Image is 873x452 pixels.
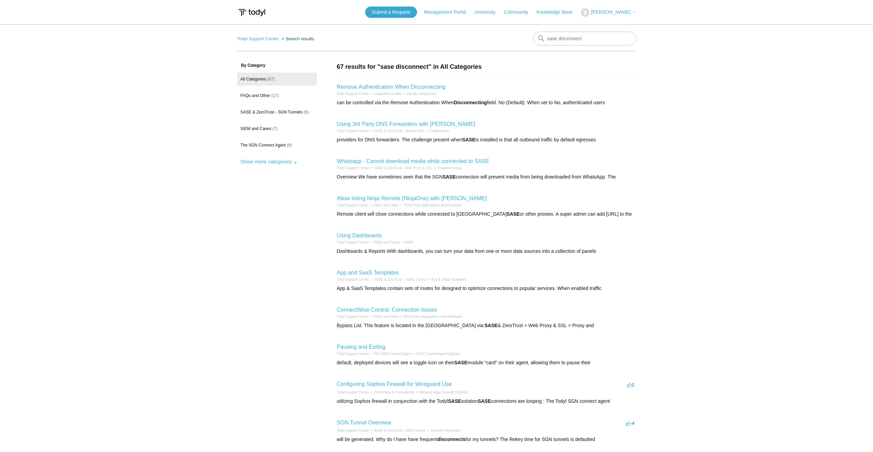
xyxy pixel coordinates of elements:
[415,390,468,395] li: Network Edge Firewall Conflicts
[399,203,462,208] li: Third Party Applications and Hardware
[337,307,437,313] a: ConnectWise Control: Connection Issues
[237,36,280,41] li: Todyl Support Center
[337,315,369,319] a: Todyl Support Center
[424,128,449,133] li: Configuration
[431,278,467,281] a: App & SaaS Templates
[237,6,266,19] img: Todyl Support Center Help Center home page
[280,36,314,41] li: Search results
[437,437,466,442] em: disconnects
[287,143,292,148] span: (6)
[337,436,636,443] div: will be generated. Why do I have have frequent for my tunnels? The Rekey time for SGN tunnels is ...
[337,314,369,319] li: Todyl Support Center
[267,77,275,82] span: (67)
[337,121,476,127] a: Using 3rd Party DNS Forwarders with [PERSON_NAME]
[304,110,309,115] span: (9)
[454,360,467,365] em: SASE
[626,421,635,426] span: -4
[241,77,266,82] span: All Categories
[337,390,369,394] a: Todyl Support Center
[448,398,461,404] em: SASE
[485,323,498,328] em: SASE
[419,390,468,394] a: Network Edge Firewall Conflicts
[337,429,369,432] a: Todyl Support Center
[402,91,437,96] li: Identity Integrations
[627,382,634,387] span: 2
[237,155,301,168] button: Show more categories
[374,315,398,319] a: FAQs and Other
[337,381,452,387] a: Configuring Sophos Firewall for Wireguard Use
[426,428,461,433] li: General Information
[374,240,400,244] a: SIEM and Cases
[337,203,369,208] li: Todyl Support Center
[337,211,636,218] div: Remote client will close connections while connected to [GEOGRAPHIC_DATA] or other proxies. A sup...
[337,128,369,133] li: Todyl Support Center
[374,92,402,96] a: Integration Guides
[337,277,369,282] li: Todyl Support Center
[337,136,636,143] div: providers for DNS forwarders. The challenge present when is installed is that all outbound traffi...
[403,203,462,207] a: Third Party Applications and Hardware
[369,91,402,96] li: Integration Guides
[241,110,302,115] span: SASE & ZeroTrust - SGN Tunnels
[337,351,369,356] li: Todyl Support Center
[337,322,636,329] div: Bypass List. This feature is located in the [GEOGRAPHIC_DATA] via: & ZeroTrust > Web Proxy & SSL ...
[337,240,369,244] a: Todyl Support Center
[237,89,317,102] a: FAQs and Other (17)
[237,106,317,119] a: SASE & ZeroTrust - SGN Tunnels (9)
[337,398,636,405] div: utilizing Sophos firewall in conjunction with the Todyl solution connections are looping : The To...
[430,429,460,432] a: General Information
[337,91,369,96] li: Todyl Support Center
[337,62,636,72] h1: 67 results for "sase disconnect" in All Categories
[337,173,636,181] div: Overview We have sometimes seen that the SGN connection will prevent media from being downloaded ...
[369,240,400,245] li: SIEM and Cases
[474,9,502,16] a: University
[533,32,636,45] input: Search
[337,344,385,350] a: Pausing and Exiting
[337,352,369,356] a: Todyl Support Center
[374,429,425,432] a: SASE & ZeroTrust - SGN Tunnels
[536,9,579,16] a: Knowledge Base
[365,7,417,18] a: Submit a Request
[337,390,369,395] li: Todyl Support Center
[478,398,491,404] em: SASE
[237,73,317,86] a: All Categories (67)
[272,93,279,98] span: (17)
[337,92,369,96] a: Todyl Support Center
[591,9,630,15] span: [PERSON_NAME]
[337,166,369,170] a: Todyl Support Center
[443,174,456,180] em: SASE
[400,240,413,245] li: SIEM
[337,248,636,255] div: Dashboards & Reports With dashboards, you can turn your data from one or more data sources into a...
[241,143,286,148] span: The SGN Connect Agent
[337,233,382,238] a: Using Dashboards
[507,211,520,217] em: SASE
[433,165,462,171] li: Troubleshooting
[424,9,473,16] a: Management Portal
[237,62,317,68] h3: By Category
[337,359,636,366] div: default, deployed devices will see a toggle icon on their module “card” on their agent, allowing ...
[337,428,369,433] li: Todyl Support Center
[337,195,487,201] a: Allow listing Ninja Remote (NinjaOne) with [PERSON_NAME]
[462,137,475,142] em: SASE
[273,126,278,131] span: (7)
[399,314,462,319] li: Third Party Applications and Hardware
[429,129,449,133] a: Configuration
[337,129,369,133] a: Todyl Support Center
[374,203,398,207] a: FAQs and Other
[404,240,413,244] a: SIEM
[581,8,636,17] button: [PERSON_NAME]
[369,351,412,356] li: The SGN Connect Agent
[337,165,369,171] li: Todyl Support Center
[237,36,279,41] a: Todyl Support Center
[403,315,462,319] a: Third Party Applications and Hardware
[241,126,272,131] span: SIEM and Cases
[337,420,391,426] a: SGN Tunnel Overview
[369,277,426,282] li: SASE & ZeroTrust - Traffic Control
[337,285,636,292] div: App & SaaS Templates contain sets of routes for designed to optimize connections to popular servi...
[337,240,369,245] li: Todyl Support Center
[374,129,424,133] a: SASE & ZeroTrust - Secure DNS
[337,99,636,106] div: can be controlled via the Remove Authentication When field. No (Default): When set to No, authent...
[337,158,489,164] a: Whatsapp - Cannot download media while connected to SASE
[374,278,426,281] a: SASE & ZeroTrust - Traffic Control
[369,165,432,171] li: SASE & ZeroTrust - Web Proxy & SSL
[416,352,460,356] a: SGN Connect Agent Options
